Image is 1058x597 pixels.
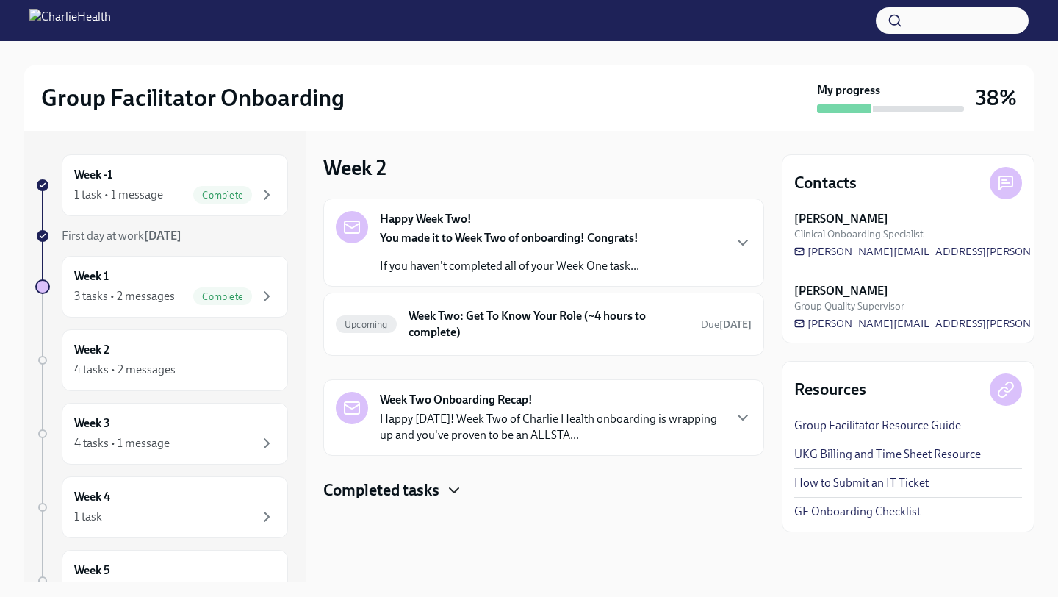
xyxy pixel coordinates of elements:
h6: Week 3 [74,415,110,432]
h6: Week 5 [74,562,110,579]
div: 3 tasks • 2 messages [74,288,175,304]
div: Completed tasks [323,479,764,501]
span: First day at work [62,229,181,243]
span: October 13th, 2025 09:00 [701,318,752,332]
h6: Week Two: Get To Know Your Role (~4 hours to complete) [409,308,689,340]
h3: 38% [976,85,1017,111]
strong: [DATE] [144,229,181,243]
a: Week 41 task [35,476,288,538]
strong: You made it to Week Two of onboarding! Congrats! [380,231,638,245]
h6: Week -1 [74,167,112,183]
div: 4 tasks • 2 messages [74,362,176,378]
strong: My progress [817,82,880,99]
div: 1 task [74,509,102,525]
strong: [PERSON_NAME] [794,283,888,299]
span: Complete [193,291,252,302]
h6: Week 2 [74,342,109,358]
a: GF Onboarding Checklist [794,504,921,520]
a: Group Facilitator Resource Guide [794,418,961,434]
a: UpcomingWeek Two: Get To Know Your Role (~4 hours to complete)Due[DATE] [336,305,752,343]
span: Clinical Onboarding Specialist [794,227,924,241]
span: Complete [193,190,252,201]
span: Due [701,318,752,331]
h4: Resources [794,379,866,401]
a: Week 24 tasks • 2 messages [35,329,288,391]
p: Happy [DATE]! Week Two of Charlie Health onboarding is wrapping up and you've proven to be an ALL... [380,411,722,443]
a: Week -11 task • 1 messageComplete [35,154,288,216]
h4: Contacts [794,172,857,194]
a: How to Submit an IT Ticket [794,475,929,491]
span: Upcoming [336,319,397,330]
a: Week 34 tasks • 1 message [35,403,288,465]
h3: Week 2 [323,154,386,181]
strong: [PERSON_NAME] [794,211,888,227]
p: If you haven't completed all of your Week One task... [380,258,639,274]
div: 4 tasks • 1 message [74,435,170,451]
strong: Week Two Onboarding Recap! [380,392,533,408]
strong: Happy Week Two! [380,211,472,227]
a: UKG Billing and Time Sheet Resource [794,446,981,462]
h2: Group Facilitator Onboarding [41,83,345,112]
strong: [DATE] [719,318,752,331]
h4: Completed tasks [323,479,439,501]
span: Group Quality Supervisor [794,299,904,313]
div: 1 task • 1 message [74,187,163,203]
h6: Week 1 [74,268,109,285]
img: CharlieHealth [29,9,111,32]
a: Week 13 tasks • 2 messagesComplete [35,256,288,318]
h6: Week 4 [74,489,110,505]
a: First day at work[DATE] [35,228,288,244]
